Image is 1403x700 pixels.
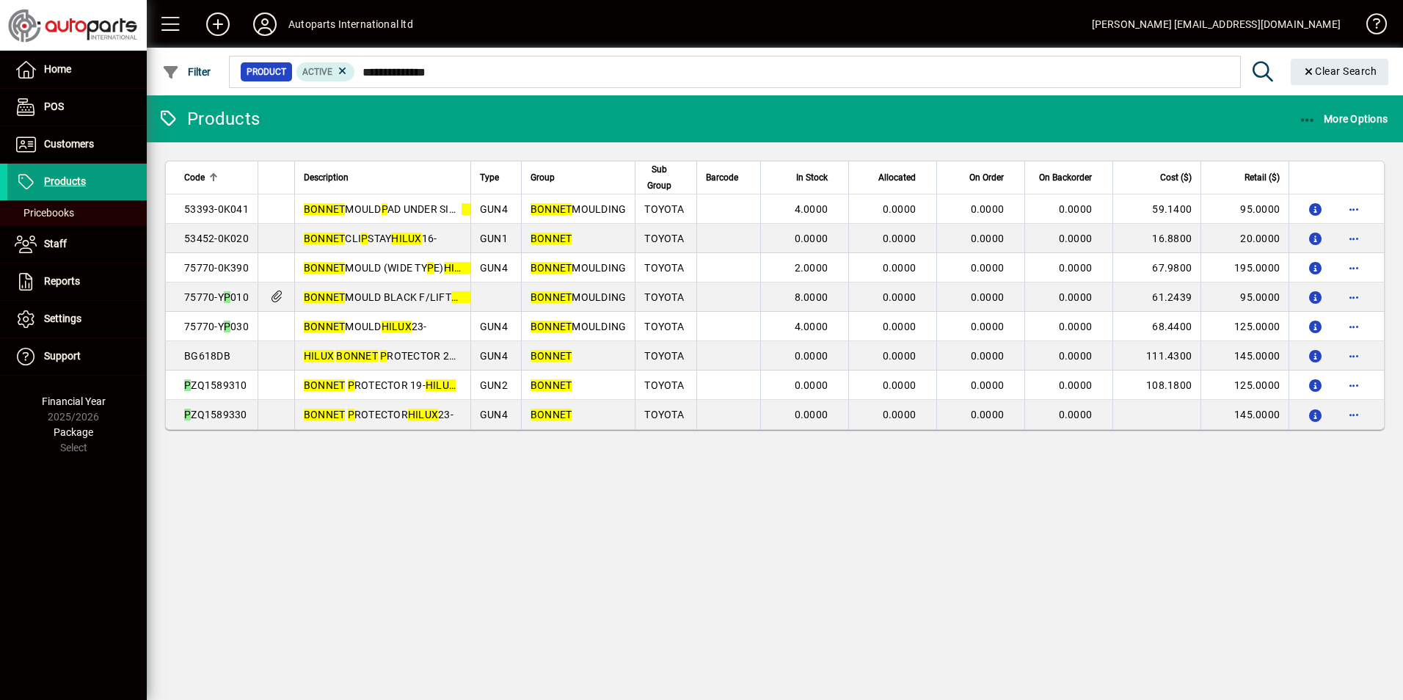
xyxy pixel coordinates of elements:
[1200,400,1289,429] td: 145.0000
[1059,350,1093,362] span: 0.0000
[480,169,499,186] span: Type
[7,301,147,338] a: Settings
[158,59,215,85] button: Filter
[644,161,674,194] span: Sub Group
[184,291,249,303] span: 75770-Y 010
[54,426,93,438] span: Package
[480,321,508,332] span: GUN4
[184,350,230,362] span: BG618DB
[1342,403,1366,426] button: More options
[288,12,413,36] div: Autoparts International ltd
[644,409,684,420] span: TOYOTA
[348,379,354,391] em: P
[42,395,106,407] span: Financial Year
[1302,65,1377,77] span: Clear Search
[304,291,346,303] em: BONNET
[644,262,684,274] span: TOYOTA
[1059,203,1093,215] span: 0.0000
[348,409,354,420] em: P
[480,233,508,244] span: GUN1
[971,409,1005,420] span: 0.0000
[795,233,828,244] span: 0.0000
[971,379,1005,391] span: 0.0000
[795,203,828,215] span: 4.0000
[531,291,627,303] span: MOULDING
[184,203,249,215] span: 53393-0K041
[531,203,572,215] em: BONNET
[1112,253,1200,282] td: 67.9800
[480,169,512,186] div: Type
[1200,224,1289,253] td: 20.0000
[7,263,147,300] a: Reports
[1342,227,1366,250] button: More options
[451,291,481,303] em: HILUX
[44,175,86,187] span: Products
[770,169,841,186] div: In Stock
[795,291,828,303] span: 8.0000
[1092,12,1341,36] div: [PERSON_NAME] [EMAIL_ADDRESS][DOMAIN_NAME]
[1200,341,1289,371] td: 145.0000
[883,262,916,274] span: 0.0000
[480,350,508,362] span: GUN4
[304,169,462,186] div: Description
[184,233,249,244] span: 53452-0K020
[531,262,627,274] span: MOULDING
[304,233,437,244] span: CLI STAY 16-
[858,169,929,186] div: Allocated
[644,321,684,332] span: TOYOTA
[7,89,147,125] a: POS
[184,379,247,391] span: ZQ1589310
[304,409,453,420] span: ROTECTOR 23-
[706,169,738,186] span: Barcode
[184,262,249,274] span: 75770-0K390
[44,101,64,112] span: POS
[304,262,346,274] em: BONNET
[1342,315,1366,338] button: More options
[1059,233,1093,244] span: 0.0000
[1112,371,1200,400] td: 108.1800
[304,169,349,186] span: Description
[883,379,916,391] span: 0.0000
[194,11,241,37] button: Add
[971,350,1005,362] span: 0.0000
[304,262,536,274] span: MOULD (WIDE TY E) 23- NO AINT
[1200,282,1289,312] td: 95.0000
[391,233,421,244] em: HILUX
[7,338,147,375] a: Support
[795,350,828,362] span: 0.0000
[1342,197,1366,221] button: More options
[1295,106,1392,132] button: More Options
[44,238,67,249] span: Staff
[1200,194,1289,224] td: 95.0000
[44,313,81,324] span: Settings
[1059,409,1093,420] span: 0.0000
[304,350,334,362] em: HILUX
[971,203,1005,215] span: 0.0000
[184,409,191,420] em: P
[644,379,684,391] span: TOYOTA
[44,275,80,287] span: Reports
[531,233,572,244] em: BONNET
[44,350,81,362] span: Support
[971,233,1005,244] span: 0.0000
[971,291,1005,303] span: 0.0000
[304,203,507,215] span: MOULD AD UNDER SIDE 23-
[1291,59,1389,85] button: Clear
[184,169,249,186] div: Code
[969,169,1004,186] span: On Order
[304,409,346,420] em: BONNET
[184,169,205,186] span: Code
[883,203,916,215] span: 0.0000
[883,350,916,362] span: 0.0000
[480,203,508,215] span: GUN4
[795,321,828,332] span: 4.0000
[7,200,147,225] a: Pricebooks
[531,350,572,362] em: BONNET
[883,233,916,244] span: 0.0000
[382,203,387,215] em: P
[15,207,74,219] span: Pricebooks
[1355,3,1385,51] a: Knowledge Base
[1200,371,1289,400] td: 125.0000
[380,350,387,362] em: P
[1342,256,1366,280] button: More options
